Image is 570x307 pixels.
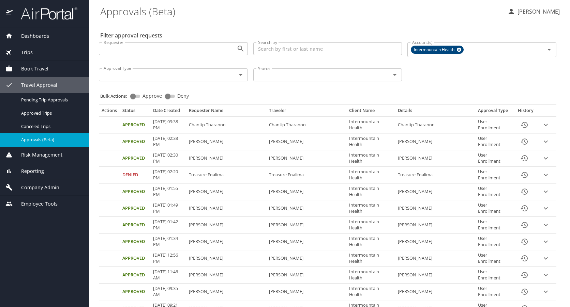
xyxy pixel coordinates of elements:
[266,200,346,217] td: [PERSON_NAME]
[13,7,77,20] img: airportal-logo.png
[346,250,395,267] td: Intermountain Health
[505,5,562,18] button: [PERSON_NAME]
[177,94,189,98] span: Deny
[21,110,81,116] span: Approved Trips
[475,217,513,233] td: User Enrollment
[266,133,346,150] td: [PERSON_NAME]
[150,167,186,183] td: [DATE] 02:20 PM
[411,46,459,53] span: Intermountain Health
[21,123,81,130] span: Canceled Trips
[120,133,150,150] td: Approved
[186,183,266,200] td: [PERSON_NAME]
[346,183,395,200] td: Intermountain Health
[236,44,245,53] button: Open
[513,108,538,116] th: History
[100,93,133,99] p: Bulk Actions:
[346,267,395,284] td: Intermountain Health
[346,133,395,150] td: Intermountain Health
[186,233,266,250] td: [PERSON_NAME]
[266,150,346,167] td: [PERSON_NAME]
[186,108,266,116] th: Requester Name
[516,200,532,216] button: History
[266,108,346,116] th: Traveler
[253,42,402,55] input: Search by first or last name
[266,233,346,250] td: [PERSON_NAME]
[516,133,532,150] button: History
[541,170,551,180] button: expand row
[395,233,475,250] td: [PERSON_NAME]
[475,284,513,300] td: User Enrollment
[120,233,150,250] td: Approved
[186,167,266,183] td: Treasure Foalima
[516,167,532,183] button: History
[346,200,395,217] td: Intermountain Health
[395,200,475,217] td: [PERSON_NAME]
[266,284,346,300] td: [PERSON_NAME]
[120,167,150,183] td: Denied
[395,217,475,233] td: [PERSON_NAME]
[150,200,186,217] td: [DATE] 01:49 PM
[100,1,502,22] h1: Approvals (Beta)
[236,70,245,80] button: Open
[346,108,395,116] th: Client Name
[150,267,186,284] td: [DATE] 11:46 AM
[13,167,44,175] span: Reporting
[541,253,551,263] button: expand row
[475,133,513,150] td: User Enrollment
[516,183,532,200] button: History
[120,267,150,284] td: Approved
[475,200,513,217] td: User Enrollment
[395,133,475,150] td: [PERSON_NAME]
[186,250,266,267] td: [PERSON_NAME]
[266,267,346,284] td: [PERSON_NAME]
[21,136,81,143] span: Approvals (Beta)
[150,150,186,167] td: [DATE] 02:30 PM
[186,217,266,233] td: [PERSON_NAME]
[13,151,62,159] span: Risk Management
[120,183,150,200] td: Approved
[411,46,464,54] div: Intermountain Health
[150,284,186,300] td: [DATE] 09:35 AM
[541,120,551,130] button: expand row
[13,184,59,191] span: Company Admin
[475,108,513,116] th: Approval Type
[395,284,475,300] td: [PERSON_NAME]
[516,250,532,266] button: History
[541,203,551,213] button: expand row
[395,167,475,183] td: Treasure Foalima
[266,167,346,183] td: Treasure Foalima
[120,217,150,233] td: Approved
[516,150,532,166] button: History
[541,287,551,297] button: expand row
[142,94,162,98] span: Approve
[516,267,532,283] button: History
[266,183,346,200] td: [PERSON_NAME]
[395,183,475,200] td: [PERSON_NAME]
[475,233,513,250] td: User Enrollment
[13,65,48,72] span: Book Travel
[395,117,475,133] td: Chantip Tharanon
[6,7,13,20] img: icon-airportal.png
[186,133,266,150] td: [PERSON_NAME]
[120,117,150,133] td: Approved
[186,284,266,300] td: [PERSON_NAME]
[150,133,186,150] td: [DATE] 02:38 PM
[541,153,551,163] button: expand row
[150,117,186,133] td: [DATE] 09:38 PM
[395,267,475,284] td: [PERSON_NAME]
[150,217,186,233] td: [DATE] 01:42 PM
[100,30,162,41] h2: Filter approval requests
[541,237,551,247] button: expand row
[475,250,513,267] td: User Enrollment
[516,284,532,300] button: History
[120,108,150,116] th: Status
[186,150,266,167] td: [PERSON_NAME]
[346,117,395,133] td: Intermountain Health
[266,250,346,267] td: [PERSON_NAME]
[186,117,266,133] td: Chantip Tharanon
[475,117,513,133] td: User Enrollment
[266,217,346,233] td: [PERSON_NAME]
[516,217,532,233] button: History
[516,117,532,133] button: History
[541,136,551,147] button: expand row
